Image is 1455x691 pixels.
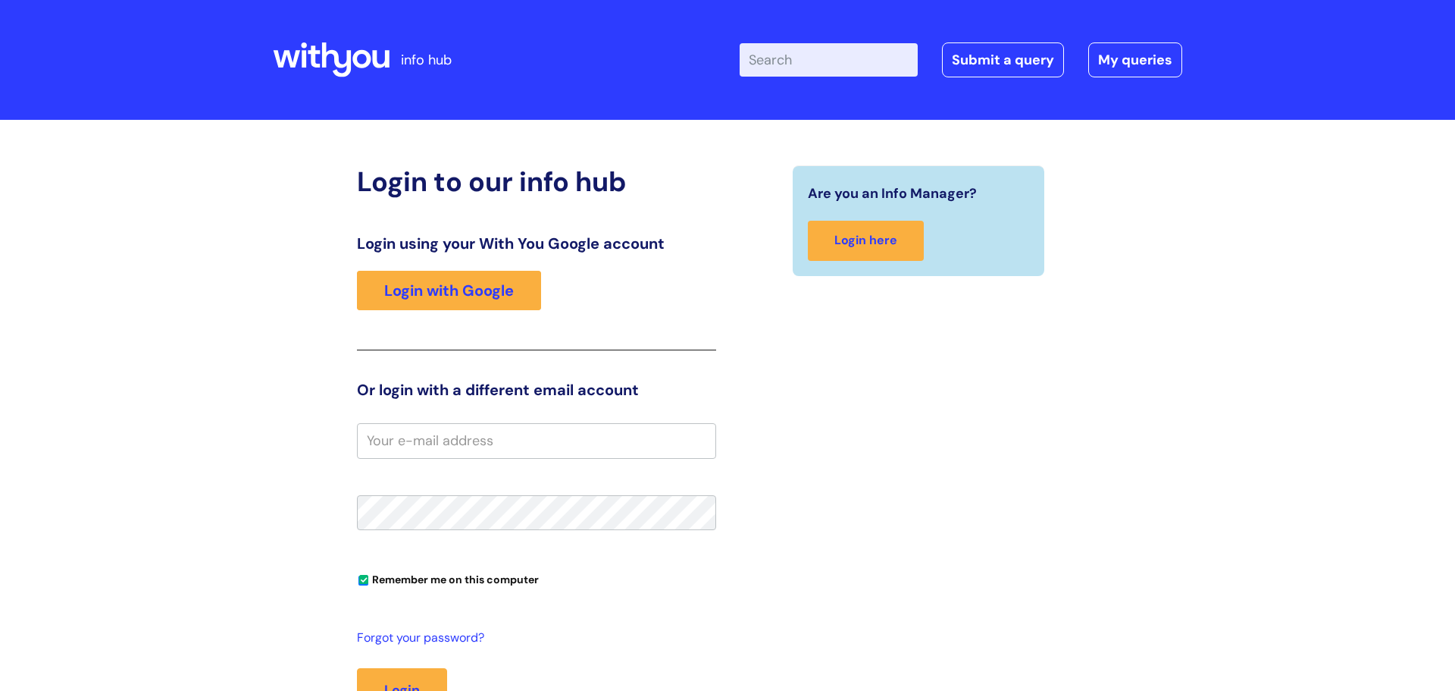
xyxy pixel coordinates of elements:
a: Submit a query [942,42,1064,77]
label: Remember me on this computer [357,570,539,586]
h2: Login to our info hub [357,165,716,198]
div: You can uncheck this option if you're logging in from a shared device [357,567,716,591]
span: Are you an Info Manager? [808,181,977,206]
input: Your e-mail address [357,423,716,458]
input: Remember me on this computer [358,576,368,586]
a: Forgot your password? [357,627,709,649]
p: info hub [401,48,452,72]
a: Login here [808,221,924,261]
a: Login with Google [357,271,541,310]
h3: Login using your With You Google account [357,234,716,253]
input: Search [740,43,918,77]
a: My queries [1088,42,1182,77]
h3: Or login with a different email account [357,381,716,399]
